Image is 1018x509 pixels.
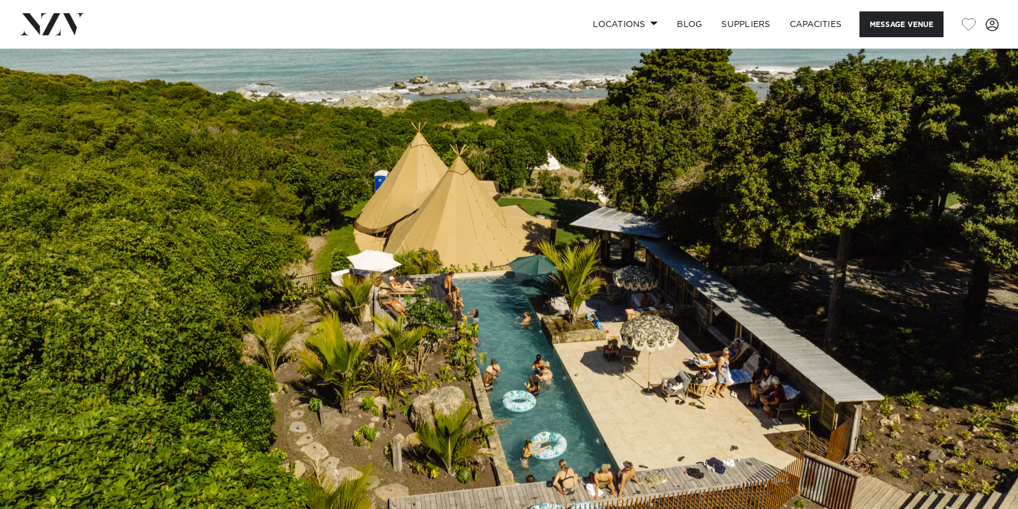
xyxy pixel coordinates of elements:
a: BLOG [667,11,712,37]
a: Capacities [780,11,852,37]
img: nzv-logo.png [19,13,85,35]
button: Message Venue [859,11,944,37]
a: SUPPLIERS [712,11,780,37]
a: Locations [583,11,667,37]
